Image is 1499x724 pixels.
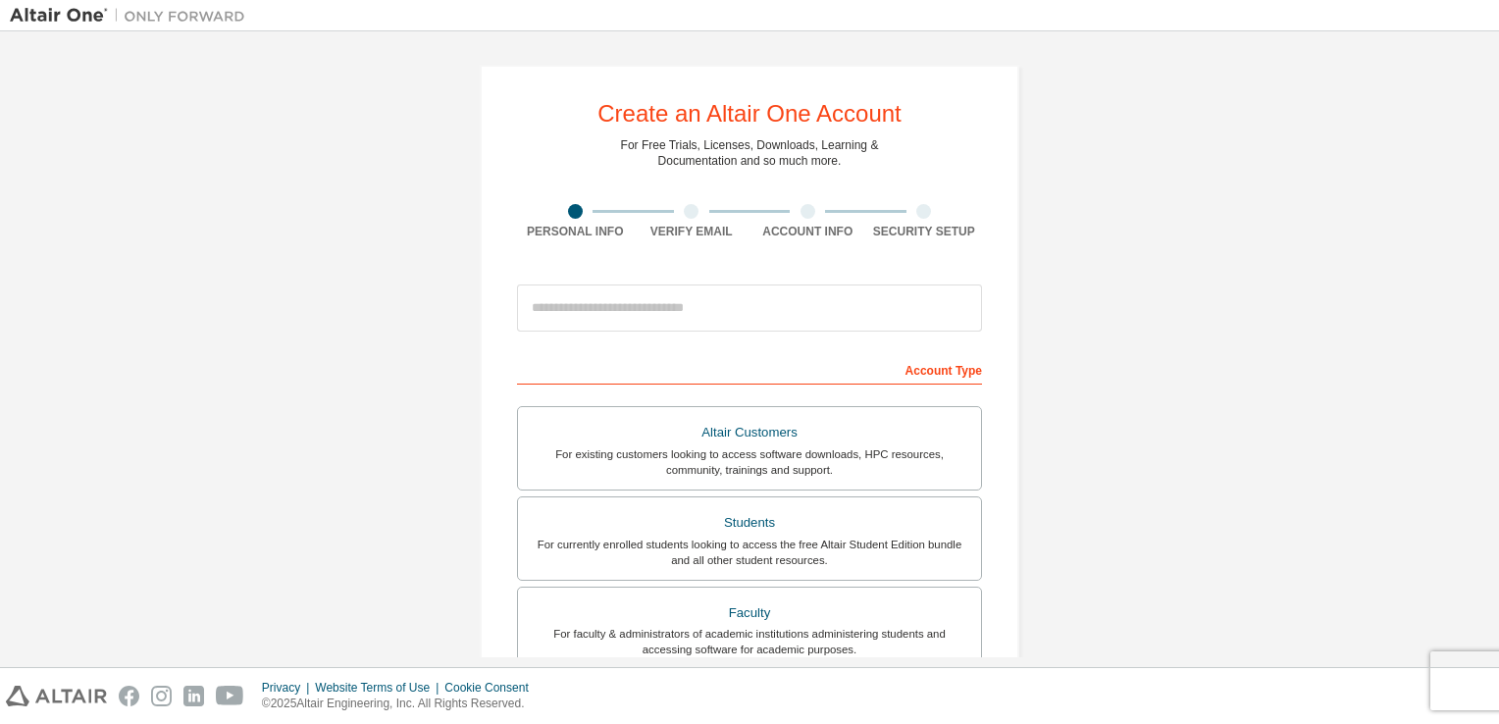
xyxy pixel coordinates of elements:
[262,680,315,696] div: Privacy
[444,680,540,696] div: Cookie Consent
[530,626,969,657] div: For faculty & administrators of academic institutions administering students and accessing softwa...
[621,137,879,169] div: For Free Trials, Licenses, Downloads, Learning & Documentation and so much more.
[530,599,969,627] div: Faculty
[183,686,204,706] img: linkedin.svg
[262,696,541,712] p: © 2025 Altair Engineering, Inc. All Rights Reserved.
[597,102,902,126] div: Create an Altair One Account
[530,537,969,568] div: For currently enrolled students looking to access the free Altair Student Edition bundle and all ...
[10,6,255,26] img: Altair One
[119,686,139,706] img: facebook.svg
[866,224,983,239] div: Security Setup
[749,224,866,239] div: Account Info
[530,419,969,446] div: Altair Customers
[517,224,634,239] div: Personal Info
[6,686,107,706] img: altair_logo.svg
[517,353,982,385] div: Account Type
[216,686,244,706] img: youtube.svg
[530,509,969,537] div: Students
[530,446,969,478] div: For existing customers looking to access software downloads, HPC resources, community, trainings ...
[634,224,750,239] div: Verify Email
[151,686,172,706] img: instagram.svg
[315,680,444,696] div: Website Terms of Use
